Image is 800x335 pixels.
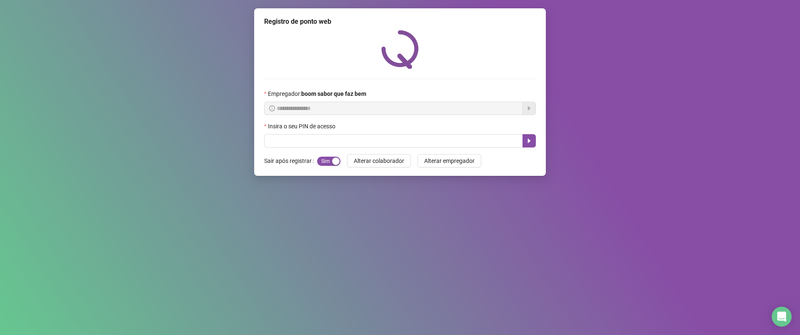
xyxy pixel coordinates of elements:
button: Alterar colaborador [347,154,411,167]
span: Alterar empregador [424,156,475,165]
div: Open Intercom Messenger [772,307,792,327]
label: Sair após registrar [264,154,317,167]
span: info-circle [269,105,275,111]
strong: boom sabor que faz bem [301,90,366,97]
span: Empregador : [268,89,366,98]
span: Alterar colaborador [354,156,404,165]
div: Registro de ponto web [264,17,536,27]
span: caret-right [526,137,532,144]
button: Alterar empregador [417,154,481,167]
label: Insira o seu PIN de acesso [264,122,341,131]
img: QRPoint [381,30,419,69]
